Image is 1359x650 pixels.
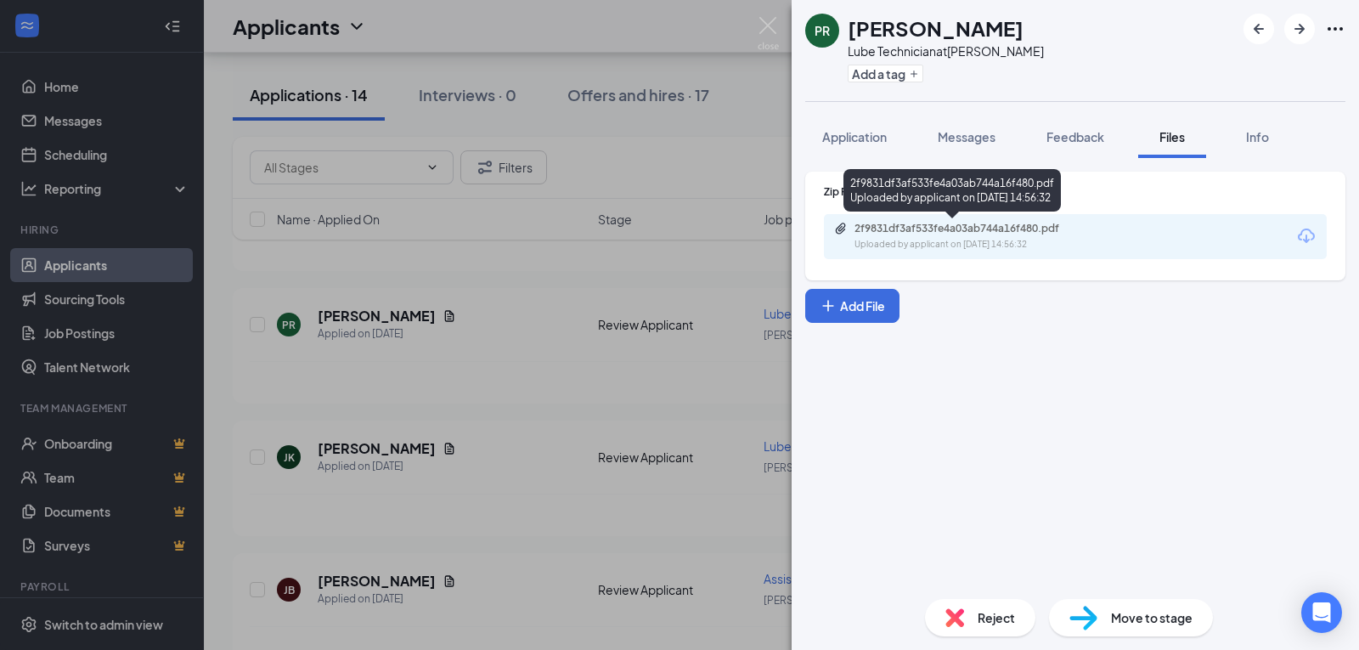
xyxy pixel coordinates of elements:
svg: Plus [820,297,837,314]
svg: Plus [909,69,919,79]
span: Move to stage [1111,608,1193,627]
div: 2f9831df3af533fe4a03ab744a16f480.pdf [854,222,1092,235]
button: PlusAdd a tag [848,65,923,82]
div: 2f9831df3af533fe4a03ab744a16f480.pdf Uploaded by applicant on [DATE] 14:56:32 [843,169,1061,212]
span: Files [1159,129,1185,144]
a: Paperclip2f9831df3af533fe4a03ab744a16f480.pdfUploaded by applicant on [DATE] 14:56:32 [834,222,1109,252]
span: Info [1246,129,1269,144]
h1: [PERSON_NAME] [848,14,1023,42]
div: Uploaded by applicant on [DATE] 14:56:32 [854,238,1109,252]
svg: ArrowLeftNew [1249,19,1269,39]
button: ArrowLeftNew [1243,14,1274,44]
span: Reject [978,608,1015,627]
div: PR [815,22,830,39]
div: Open Intercom Messenger [1301,592,1342,633]
span: Messages [938,129,995,144]
svg: ArrowRight [1289,19,1310,39]
span: Feedback [1046,129,1104,144]
div: Lube Technician at [PERSON_NAME] [848,42,1044,59]
svg: Paperclip [834,222,848,235]
svg: Download [1296,226,1317,246]
svg: Ellipses [1325,19,1345,39]
span: Application [822,129,887,144]
button: Add FilePlus [805,289,899,323]
button: ArrowRight [1284,14,1315,44]
div: Zip Recruiter Resume [824,184,1327,199]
